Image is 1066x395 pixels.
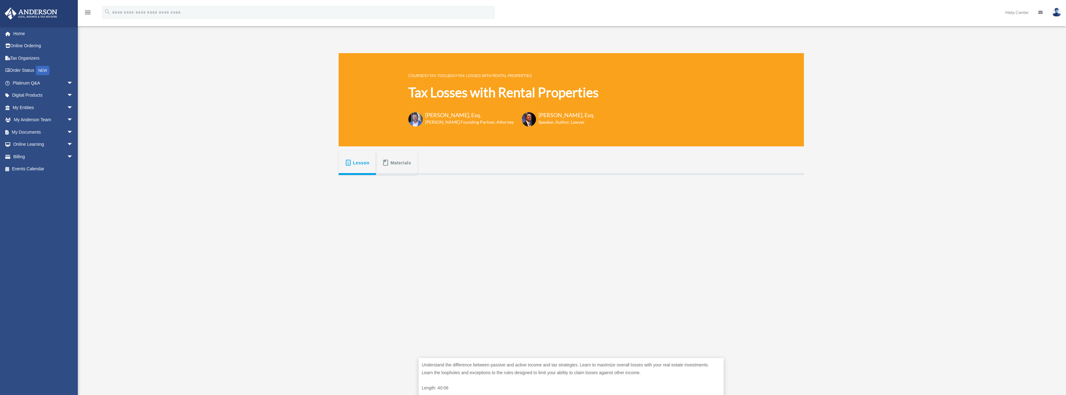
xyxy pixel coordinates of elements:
a: Digital Productsarrow_drop_down [4,89,82,102]
a: My Entitiesarrow_drop_down [4,101,82,114]
h6: Speaker, Author, Lawyer [538,119,587,125]
span: arrow_drop_down [67,77,79,90]
iframe: Tax Losses with Rental Properties [419,184,724,355]
a: COURSES [408,74,427,78]
span: Lesson [353,157,369,168]
p: > > [408,72,599,80]
i: search [104,8,111,15]
div: NEW [36,66,49,75]
span: arrow_drop_down [67,101,79,114]
a: Home [4,27,82,40]
a: Order StatusNEW [4,64,82,77]
img: Anderson Advisors Platinum Portal [3,7,59,20]
span: arrow_drop_down [67,150,79,163]
h1: Tax Losses with Rental Properties [408,83,599,102]
h3: [PERSON_NAME], Esq. [425,111,514,119]
p: Understand the difference between passive and active income and tax strategies. Learn to maximize... [422,361,721,376]
a: My Anderson Teamarrow_drop_down [4,114,82,126]
img: Scott-Estill-Headshot.png [522,112,536,126]
h6: [PERSON_NAME] Founding Partner, Attorney [425,119,514,125]
span: arrow_drop_down [67,89,79,102]
img: User Pic [1052,8,1061,17]
a: Tax Losses with Rental Properties [458,74,532,78]
p: Length: 40:06 [422,384,721,392]
a: Events Calendar [4,163,82,175]
a: Online Ordering [4,40,82,52]
a: Tax Toolbox [429,74,455,78]
a: Online Learningarrow_drop_down [4,138,82,151]
h3: [PERSON_NAME], Esq. [538,111,594,119]
span: arrow_drop_down [67,126,79,139]
a: menu [84,11,92,16]
a: Tax Organizers [4,52,82,64]
a: Platinum Q&Aarrow_drop_down [4,77,82,89]
i: menu [84,9,92,16]
img: Toby-circle-head.png [408,112,423,126]
a: My Documentsarrow_drop_down [4,126,82,138]
span: arrow_drop_down [67,114,79,126]
span: arrow_drop_down [67,138,79,151]
span: Materials [391,157,411,168]
a: Billingarrow_drop_down [4,150,82,163]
